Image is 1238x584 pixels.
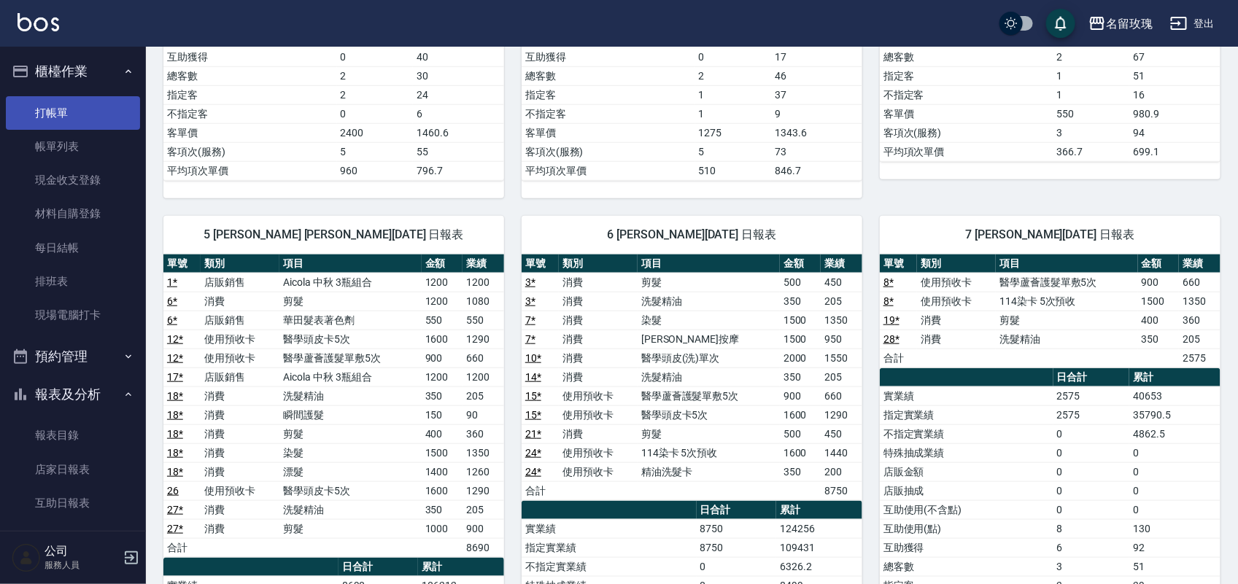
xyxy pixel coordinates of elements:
[1129,104,1220,123] td: 980.9
[1129,123,1220,142] td: 94
[1179,311,1220,330] td: 360
[821,311,862,330] td: 1350
[1053,519,1130,538] td: 8
[163,47,337,66] td: 互助獲得
[1106,15,1153,33] div: 名留玫瑰
[163,123,337,142] td: 客單價
[880,142,1053,161] td: 平均項次單價
[1053,538,1130,557] td: 6
[279,500,421,519] td: 洗髮精油
[880,500,1053,519] td: 互助使用(不含點)
[638,273,780,292] td: 剪髮
[1179,330,1220,349] td: 205
[771,66,862,85] td: 46
[1179,254,1220,273] th: 業績
[638,349,780,367] td: 醫學頭皮(洗)單次
[1138,292,1180,311] td: 1500
[917,330,996,349] td: 消費
[1053,123,1130,142] td: 3
[780,292,821,311] td: 350
[695,123,772,142] td: 1275
[45,544,119,558] h5: 公司
[463,443,504,462] td: 1350
[780,273,821,292] td: 500
[337,161,414,180] td: 960
[996,273,1137,292] td: 醫學蘆薈護髮單敷5次
[201,500,279,519] td: 消費
[279,481,421,500] td: 醫學頭皮卡5次
[996,292,1137,311] td: 114染卡 5次預收
[1129,386,1220,405] td: 40653
[776,501,862,520] th: 累計
[522,254,559,273] th: 單號
[821,481,862,500] td: 8750
[279,311,421,330] td: 華田髮表著色劑
[780,386,821,405] td: 900
[463,538,504,557] td: 8690
[1053,368,1130,387] th: 日合計
[559,273,638,292] td: 消費
[6,375,140,413] button: 報表及分析
[780,330,821,349] td: 1500
[1129,557,1220,576] td: 51
[821,367,862,386] td: 205
[559,330,638,349] td: 消費
[338,558,419,577] th: 日合計
[279,424,421,443] td: 剪髮
[1138,311,1180,330] td: 400
[559,254,638,273] th: 類別
[996,330,1137,349] td: 洗髮精油
[422,481,463,500] td: 1600
[1053,142,1130,161] td: 366.7
[337,123,414,142] td: 2400
[163,85,337,104] td: 指定客
[1053,557,1130,576] td: 3
[880,47,1053,66] td: 總客數
[6,197,140,230] a: 材料自購登錄
[201,292,279,311] td: 消費
[522,161,695,180] td: 平均項次單價
[1129,368,1220,387] th: 累計
[638,330,780,349] td: [PERSON_NAME]按摩
[422,462,463,481] td: 1400
[279,462,421,481] td: 漂髮
[771,104,862,123] td: 9
[880,254,917,273] th: 單號
[1179,273,1220,292] td: 660
[6,338,140,375] button: 預約管理
[522,47,695,66] td: 互助獲得
[821,424,862,443] td: 450
[695,142,772,161] td: 5
[880,349,917,367] td: 合計
[776,519,862,538] td: 124256
[6,453,140,486] a: 店家日報表
[163,254,201,273] th: 單號
[1129,519,1220,538] td: 130
[422,386,463,405] td: 350
[771,85,862,104] td: 37
[463,462,504,481] td: 1260
[1129,500,1220,519] td: 0
[880,123,1053,142] td: 客項次(服務)
[638,405,780,424] td: 醫學頭皮卡5次
[463,273,504,292] td: 1200
[1138,273,1180,292] td: 900
[638,424,780,443] td: 剪髮
[337,104,414,123] td: 0
[201,424,279,443] td: 消費
[1053,104,1130,123] td: 550
[780,367,821,386] td: 350
[1053,424,1130,443] td: 0
[559,443,638,462] td: 使用預收卡
[559,311,638,330] td: 消費
[1053,405,1130,424] td: 2575
[413,161,504,180] td: 796.7
[522,254,862,501] table: a dense table
[279,330,421,349] td: 醫學頭皮卡5次
[6,96,140,130] a: 打帳單
[821,443,862,462] td: 1440
[413,123,504,142] td: 1460.6
[1083,9,1158,39] button: 名留玫瑰
[771,47,862,66] td: 17
[337,142,414,161] td: 5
